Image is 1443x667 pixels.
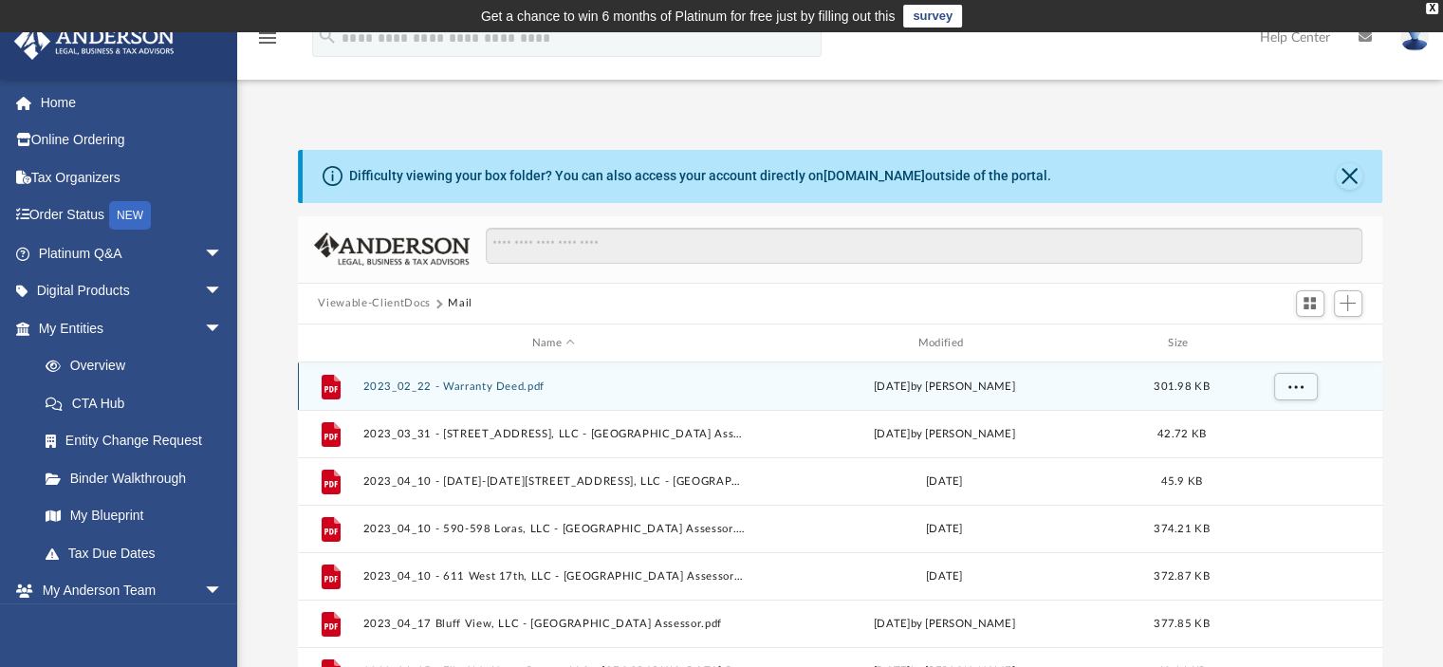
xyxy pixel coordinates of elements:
[1426,3,1438,14] div: close
[204,572,242,611] span: arrow_drop_down
[1154,381,1209,392] span: 301.98 KB
[305,335,353,352] div: id
[753,426,1136,443] div: [DATE] by [PERSON_NAME]
[204,309,242,348] span: arrow_drop_down
[903,5,962,28] a: survey
[362,523,745,535] button: 2023_04_10 - 590-598 Loras, LLC - [GEOGRAPHIC_DATA] Assessor.pdf
[256,27,279,49] i: menu
[362,428,745,440] button: 2023_03_31 - [STREET_ADDRESS], LLC - [GEOGRAPHIC_DATA] Assessor.pdf
[1334,290,1362,317] button: Add
[9,23,180,60] img: Anderson Advisors Platinum Portal
[486,228,1361,264] input: Search files and folders
[204,272,242,311] span: arrow_drop_down
[361,335,744,352] div: Name
[109,201,151,230] div: NEW
[362,475,745,488] button: 2023_04_10 - [DATE]-[DATE][STREET_ADDRESS], LLC - [GEOGRAPHIC_DATA] Assessor.pdf
[362,618,745,630] button: 2023_04_17 Bluff View, LLC - [GEOGRAPHIC_DATA] Assessor.pdf
[318,295,430,312] button: Viewable-ClientDocs
[1154,619,1209,629] span: 377.85 KB
[448,295,472,312] button: Mail
[1154,571,1209,582] span: 372.87 KB
[481,5,896,28] div: Get a chance to win 6 months of Platinum for free just by filling out this
[753,568,1136,585] div: [DATE]
[362,380,745,393] button: 2023_02_22 - Warranty Deed.pdf
[752,335,1135,352] div: Modified
[753,521,1136,538] div: [DATE]
[204,234,242,273] span: arrow_drop_down
[1336,163,1362,190] button: Close
[27,384,251,422] a: CTA Hub
[13,196,251,235] a: Order StatusNEW
[1273,373,1317,401] button: More options
[27,347,251,385] a: Overview
[13,272,251,310] a: Digital Productsarrow_drop_down
[27,422,251,460] a: Entity Change Request
[256,36,279,49] a: menu
[317,26,338,46] i: search
[1296,290,1324,317] button: Switch to Grid View
[27,497,242,535] a: My Blueprint
[1160,476,1202,487] span: 45.9 KB
[753,379,1136,396] div: [DATE] by [PERSON_NAME]
[13,234,251,272] a: Platinum Q&Aarrow_drop_down
[349,166,1051,186] div: Difficulty viewing your box folder? You can also access your account directly on outside of the p...
[13,309,251,347] a: My Entitiesarrow_drop_down
[753,473,1136,491] div: [DATE]
[13,121,251,159] a: Online Ordering
[13,572,242,610] a: My Anderson Teamarrow_drop_down
[13,158,251,196] a: Tax Organizers
[823,168,925,183] a: [DOMAIN_NAME]
[1154,524,1209,534] span: 374.21 KB
[1143,335,1219,352] div: Size
[27,534,251,572] a: Tax Due Dates
[362,570,745,583] button: 2023_04_10 - 611 West 17th, LLC - [GEOGRAPHIC_DATA] Assessor.pdf
[1156,429,1205,439] span: 42.72 KB
[1400,24,1429,51] img: User Pic
[13,83,251,121] a: Home
[753,616,1136,633] div: [DATE] by [PERSON_NAME]
[27,459,251,497] a: Binder Walkthrough
[1228,335,1360,352] div: id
